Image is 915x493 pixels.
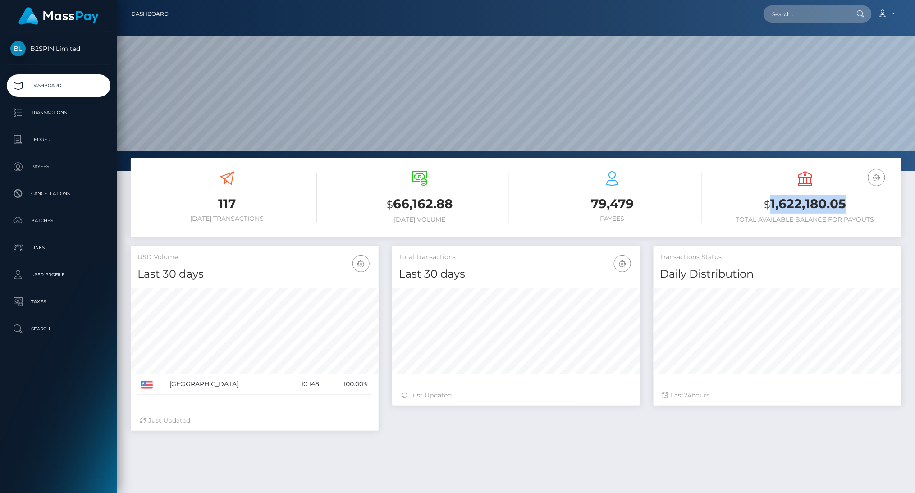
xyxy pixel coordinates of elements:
h5: Total Transactions [399,253,633,262]
h4: Daily Distribution [660,266,895,282]
p: Cancellations [10,187,107,201]
img: B2SPIN Limited [10,41,26,56]
a: Search [7,318,110,340]
p: Taxes [10,295,107,309]
h6: Payees [523,215,702,223]
span: B2SPIN Limited [7,45,110,53]
h6: [DATE] Transactions [137,215,317,223]
div: Just Updated [401,391,631,400]
p: Search [10,322,107,336]
td: 10,148 [284,374,323,395]
td: [GEOGRAPHIC_DATA] [166,374,284,395]
h6: Total Available Balance for Payouts [716,216,895,224]
a: Dashboard [7,74,110,97]
h4: Last 30 days [137,266,372,282]
p: User Profile [10,268,107,282]
p: Links [10,241,107,255]
img: US.png [141,381,153,389]
p: Dashboard [10,79,107,92]
div: Just Updated [140,416,370,425]
input: Search... [764,5,848,23]
h5: Transactions Status [660,253,895,262]
div: Last hours [663,391,892,400]
h3: 1,622,180.05 [716,195,895,214]
p: Ledger [10,133,107,146]
h6: [DATE] Volume [330,216,510,224]
p: Payees [10,160,107,173]
h3: 66,162.88 [330,195,510,214]
a: Taxes [7,291,110,313]
small: $ [387,198,393,211]
h3: 79,479 [523,195,702,213]
p: Batches [10,214,107,228]
small: $ [764,198,770,211]
h4: Last 30 days [399,266,633,282]
td: 100.00% [322,374,372,395]
a: Transactions [7,101,110,124]
a: User Profile [7,264,110,286]
p: Transactions [10,106,107,119]
a: Cancellations [7,183,110,205]
h5: USD Volume [137,253,372,262]
a: Payees [7,155,110,178]
a: Ledger [7,128,110,151]
a: Batches [7,210,110,232]
h3: 117 [137,195,317,213]
span: 24 [684,391,692,399]
a: Links [7,237,110,259]
img: MassPay Logo [18,7,99,25]
a: Dashboard [131,5,169,23]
